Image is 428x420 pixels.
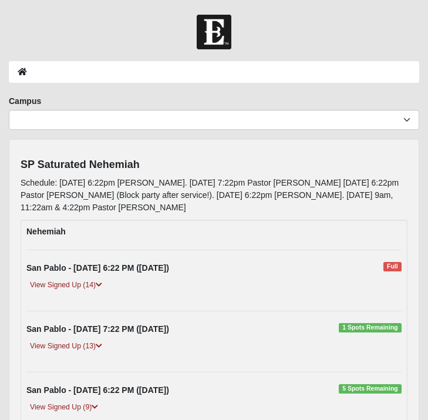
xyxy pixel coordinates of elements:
[21,159,407,172] h4: SP Saturated Nehemiah
[21,177,407,214] p: Schedule: [DATE] 6:22pm [PERSON_NAME]. [DATE] 7:22pm Pastor [PERSON_NAME] [DATE] 6:22pm Pastor [P...
[197,15,231,49] img: Church of Eleven22 Logo
[26,340,106,352] a: View Signed Up (13)
[9,95,41,107] label: Campus
[26,385,169,395] strong: San Pablo - [DATE] 6:22 PM ([DATE])
[26,279,106,291] a: View Signed Up (14)
[26,401,102,414] a: View Signed Up (9)
[339,323,402,332] span: 1 Spots Remaining
[26,324,169,334] strong: San Pablo - [DATE] 7:22 PM ([DATE])
[26,227,66,236] strong: Nehemiah
[383,262,402,271] span: Full
[339,384,402,394] span: 5 Spots Remaining
[26,263,169,273] strong: San Pablo - [DATE] 6:22 PM ([DATE])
